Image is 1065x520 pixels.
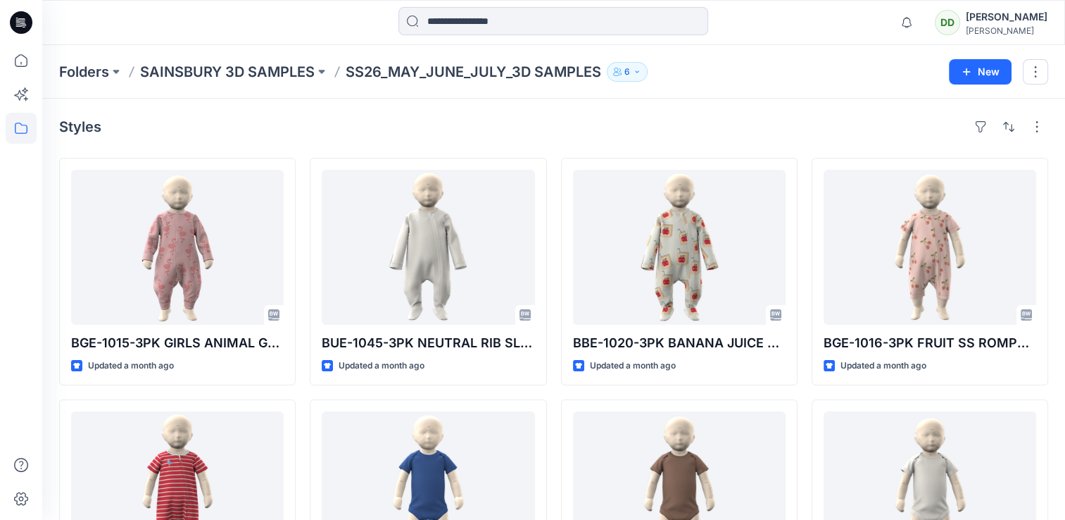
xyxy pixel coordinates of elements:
a: SAINSBURY 3D SAMPLES [140,62,315,82]
a: BUE-1045-3PK NEUTRAL RIB SLEEPSUIT [322,170,534,325]
a: Folders [59,62,109,82]
div: DD [935,10,960,35]
div: [PERSON_NAME] [966,25,1047,36]
p: BGE-1015-3PK GIRLS ANIMAL GWM SLEEPSUIT-COMMENT 01 [71,333,284,353]
p: BBE-1020-3PK BANANA JUICE MILK ZIP THRU SLEEPSUIT [573,333,786,353]
h4: Styles [59,118,101,135]
a: BBE-1020-3PK BANANA JUICE MILK ZIP THRU SLEEPSUIT [573,170,786,325]
p: BUE-1045-3PK NEUTRAL RIB SLEEPSUIT [322,333,534,353]
a: BGE-1016-3PK FRUIT SS ROMPERS [824,170,1036,325]
p: Updated a month ago [840,359,926,373]
p: Updated a month ago [590,359,676,373]
p: Updated a month ago [88,359,174,373]
p: SS26_MAY_JUNE_JULY_3D SAMPLES [346,62,601,82]
p: Updated a month ago [339,359,424,373]
button: 6 [607,62,648,82]
button: New [949,59,1012,85]
p: 6 [624,64,630,80]
div: [PERSON_NAME] [966,8,1047,25]
a: BGE-1015-3PK GIRLS ANIMAL GWM SLEEPSUIT-COMMENT 01 [71,170,284,325]
p: BGE-1016-3PK FRUIT SS ROMPERS [824,333,1036,353]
